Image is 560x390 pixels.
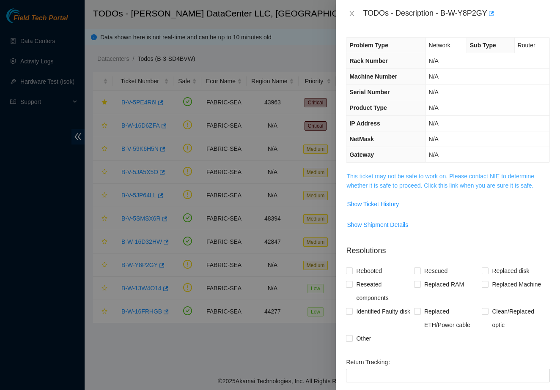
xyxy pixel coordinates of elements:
[429,42,450,49] span: Network
[353,332,374,345] span: Other
[489,305,550,332] span: Clean/Replaced optic
[518,42,535,49] span: Router
[349,10,355,17] span: close
[349,89,390,95] span: Serial Number
[346,10,358,18] button: Close
[489,264,533,278] span: Replaced disk
[421,264,451,278] span: Rescued
[429,120,439,127] span: N/A
[353,305,414,318] span: Identified Faulty disk
[421,278,467,291] span: Replaced RAM
[346,238,550,256] p: Resolutions
[353,264,385,278] span: Rebooted
[470,42,496,49] span: Sub Type
[347,220,408,229] span: Show Shipment Details
[346,355,394,369] label: Return Tracking
[349,104,387,111] span: Product Type
[346,218,409,232] button: Show Shipment Details
[363,7,550,20] div: TODOs - Description - B-W-Y8P2GY
[349,73,397,80] span: Machine Number
[347,199,399,209] span: Show Ticket History
[349,120,380,127] span: IP Address
[421,305,482,332] span: Replaced ETH/Power cable
[346,197,399,211] button: Show Ticket History
[429,73,439,80] span: N/A
[349,42,388,49] span: Problem Type
[429,151,439,158] span: N/A
[349,57,387,64] span: Rack Number
[429,104,439,111] span: N/A
[346,369,550,382] input: Return Tracking
[429,89,439,95] span: N/A
[349,151,374,158] span: Gateway
[489,278,544,291] span: Replaced Machine
[429,57,439,64] span: N/A
[353,278,414,305] span: Reseated components
[349,136,374,142] span: NetMask
[429,136,439,142] span: N/A
[346,173,534,189] a: This ticket may not be safe to work on. Please contact NIE to determine whether it is safe to pro...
